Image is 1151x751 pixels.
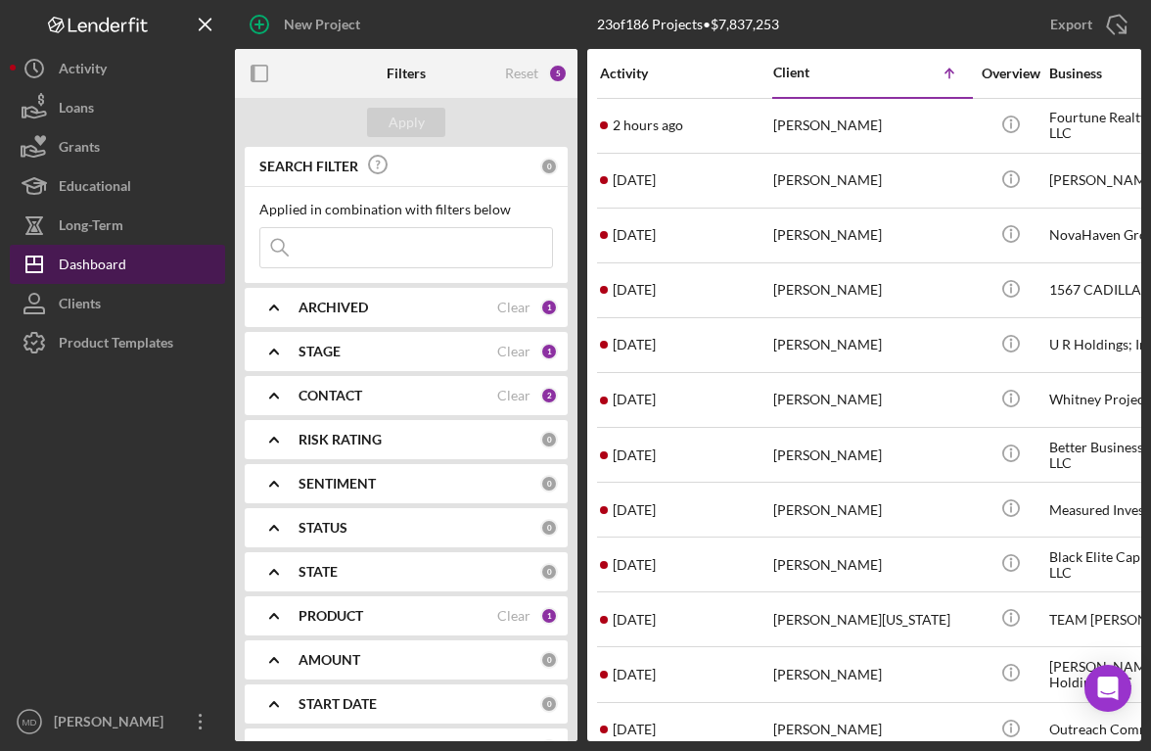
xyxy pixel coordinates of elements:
[974,66,1047,81] div: Overview
[49,702,176,746] div: [PERSON_NAME]
[1050,5,1092,44] div: Export
[773,264,969,316] div: [PERSON_NAME]
[773,593,969,645] div: [PERSON_NAME][US_STATE]
[613,172,656,188] time: 2025-08-12 13:51
[600,66,771,81] div: Activity
[299,432,382,447] b: RISK RATING
[59,245,126,289] div: Dashboard
[613,117,683,133] time: 2025-08-13 12:53
[235,5,380,44] button: New Project
[773,210,969,261] div: [PERSON_NAME]
[389,108,425,137] div: Apply
[10,284,225,323] button: Clients
[540,519,558,537] div: 0
[23,717,37,728] text: MD
[540,343,558,360] div: 1
[59,127,100,171] div: Grants
[497,300,530,315] div: Clear
[10,166,225,206] button: Educational
[540,299,558,316] div: 1
[1084,665,1131,712] div: Open Intercom Messenger
[773,484,969,536] div: [PERSON_NAME]
[1031,5,1141,44] button: Export
[387,66,426,81] b: Filters
[613,502,656,518] time: 2025-07-08 21:36
[613,667,656,682] time: 2025-08-06 01:26
[613,337,656,352] time: 2025-08-06 09:24
[497,388,530,403] div: Clear
[540,651,558,669] div: 0
[284,5,360,44] div: New Project
[299,652,360,668] b: AMOUNT
[59,166,131,211] div: Educational
[10,245,225,284] button: Dashboard
[613,722,656,737] time: 2025-08-05 00:35
[613,447,656,463] time: 2025-08-12 13:55
[10,323,225,362] button: Product Templates
[299,608,363,624] b: PRODUCT
[59,88,94,132] div: Loans
[540,607,558,625] div: 1
[299,388,362,403] b: CONTACT
[59,49,107,93] div: Activity
[773,429,969,481] div: [PERSON_NAME]
[59,284,101,328] div: Clients
[367,108,445,137] button: Apply
[497,608,530,624] div: Clear
[505,66,538,81] div: Reset
[299,696,377,712] b: START DATE
[548,64,568,83] div: 5
[613,282,656,298] time: 2025-08-08 23:36
[540,695,558,713] div: 0
[773,319,969,371] div: [PERSON_NAME]
[773,155,969,207] div: [PERSON_NAME]
[773,539,969,590] div: [PERSON_NAME]
[299,476,376,492] b: SENTIMENT
[10,88,225,127] button: Loans
[259,202,553,217] div: Applied in combination with filters below
[259,159,358,174] b: SEARCH FILTER
[10,49,225,88] button: Activity
[773,65,871,80] div: Client
[299,564,338,580] b: STATE
[540,158,558,175] div: 0
[613,392,656,407] time: 2025-08-01 20:52
[59,206,123,250] div: Long-Term
[773,374,969,426] div: [PERSON_NAME]
[10,127,225,166] button: Grants
[497,344,530,359] div: Clear
[540,387,558,404] div: 2
[597,17,779,32] div: 23 of 186 Projects • $7,837,253
[299,520,347,536] b: STATUS
[540,431,558,448] div: 0
[540,475,558,493] div: 0
[613,557,656,573] time: 2025-08-11 11:02
[613,612,656,628] time: 2025-08-06 18:20
[10,702,225,741] button: MD[PERSON_NAME]
[773,648,969,700] div: [PERSON_NAME]
[540,563,558,581] div: 0
[299,300,368,315] b: ARCHIVED
[59,323,173,367] div: Product Templates
[613,227,656,243] time: 2025-08-08 18:48
[773,100,969,152] div: [PERSON_NAME]
[299,344,341,359] b: STAGE
[10,206,225,245] button: Long-Term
